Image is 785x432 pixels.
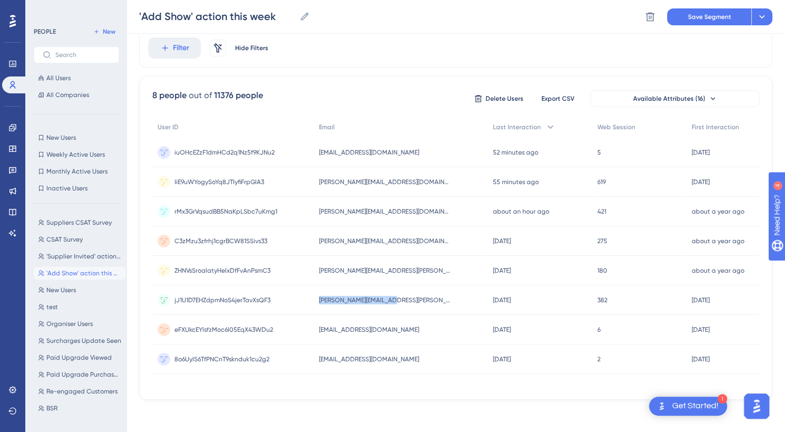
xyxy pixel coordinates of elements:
[655,400,668,412] img: launcher-image-alternative-text
[46,150,105,159] span: Weekly Active Users
[152,89,187,102] div: 8 people
[692,208,744,215] time: about a year ago
[46,74,71,82] span: All Users
[649,397,727,416] div: Open Get Started! checklist, remaining modules: 1
[590,90,759,107] button: Available Attributes (16)
[46,167,108,176] span: Monthly Active Users
[34,27,56,36] div: PEOPLE
[692,326,710,333] time: [DATE]
[319,178,451,186] span: [PERSON_NAME][EMAIL_ADDRESS][DOMAIN_NAME]
[672,400,719,412] div: Get Started!
[46,320,93,328] span: Organiser Users
[175,237,267,245] span: C3zMzu3zfrhj1cgrBCW81SSivs33
[34,165,119,178] button: Monthly Active Users
[235,44,268,52] span: Hide Filters
[148,37,201,59] button: Filter
[34,267,125,280] button: 'Add Show' action this week
[34,250,125,263] button: 'Supplier Invited' action this week
[46,337,121,345] span: Surcharges Update Seen
[46,269,121,277] span: 'Add Show' action this week
[46,218,112,227] span: Suppliers CSAT Survey
[34,385,125,398] button: Re-engaged Customers
[175,207,277,216] span: rMx3GrVqsudBB5NaKpLSbc7uKmg1
[633,94,705,103] span: Available Attributes (16)
[46,286,76,294] span: New Users
[597,207,606,216] span: 421
[46,387,118,396] span: Re-engaged Customers
[34,351,125,364] button: Paid Upgrade Viewed
[34,131,119,144] button: New Users
[319,325,419,334] span: [EMAIL_ADDRESS][DOMAIN_NAME]
[493,296,511,304] time: [DATE]
[34,334,125,347] button: Surcharges Update Seen
[46,252,121,261] span: 'Supplier Invited' action this week
[597,123,635,131] span: Web Session
[692,356,710,363] time: [DATE]
[34,402,125,415] button: BSR
[692,296,710,304] time: [DATE]
[597,325,600,334] span: 6
[46,184,88,193] span: Inactive Users
[472,90,525,107] button: Delete Users
[46,133,76,142] span: New Users
[493,237,511,245] time: [DATE]
[34,72,119,84] button: All Users
[493,267,511,274] time: [DATE]
[73,5,76,14] div: 4
[597,178,606,186] span: 619
[597,148,601,157] span: 5
[214,89,263,102] div: 11376 people
[319,266,451,275] span: [PERSON_NAME][EMAIL_ADDRESS][PERSON_NAME][DOMAIN_NAME]
[34,233,125,246] button: CSAT Survey
[46,91,89,99] span: All Companies
[493,178,539,186] time: 55 minutes ago
[158,123,179,131] span: User ID
[34,89,119,101] button: All Companies
[235,40,268,56] button: Hide Filters
[46,353,112,362] span: Paid Upgrade Viewed
[34,284,125,296] button: New Users
[46,370,121,379] span: Paid Upgrade Purchased
[486,94,524,103] span: Delete Users
[597,355,600,363] span: 2
[692,149,710,156] time: [DATE]
[493,123,541,131] span: Last Interaction
[319,355,419,363] span: [EMAIL_ADDRESS][DOMAIN_NAME]
[319,148,419,157] span: [EMAIL_ADDRESS][DOMAIN_NAME]
[319,207,451,216] span: [PERSON_NAME][EMAIL_ADDRESS][DOMAIN_NAME]
[175,296,270,304] span: jJ1U1D7EHZdpmNoS4jerTavXsQF3
[597,266,607,275] span: 180
[175,325,273,334] span: eFXUkcEYlsfzMoc6l05EqX43WDu2
[175,266,270,275] span: ZHNVsSroalatyHelxDfFvAnPsmC3
[597,237,607,245] span: 275
[319,237,451,245] span: [PERSON_NAME][EMAIL_ADDRESS][DOMAIN_NAME]
[34,318,125,330] button: Organiser Users
[139,9,295,24] input: Segment Name
[46,235,83,244] span: CSAT Survey
[175,178,264,186] span: IiE9uWYogySoYq8JTIyfiFrpGlA3
[175,148,275,157] span: iuOHcEZzF1dmHCd2q1Nz5f9KJNu2
[25,3,66,15] span: Need Help?
[688,13,731,21] span: Save Segment
[541,94,575,103] span: Export CSV
[667,8,751,25] button: Save Segment
[741,390,772,422] iframe: UserGuiding AI Assistant Launcher
[692,237,744,245] time: about a year ago
[34,216,125,229] button: Suppliers CSAT Survey
[718,394,727,404] div: 1
[692,267,744,274] time: about a year ago
[175,355,269,363] span: 8o6UyIS6TfPNCnT9sknduk1cu2g2
[173,42,189,54] span: Filter
[493,149,538,156] time: 52 minutes ago
[103,27,115,36] span: New
[55,51,110,59] input: Search
[493,356,511,363] time: [DATE]
[34,182,119,195] button: Inactive Users
[46,303,58,311] span: test
[319,296,451,304] span: [PERSON_NAME][EMAIL_ADDRESS][PERSON_NAME][DOMAIN_NAME]
[319,123,335,131] span: Email
[692,178,710,186] time: [DATE]
[189,89,212,102] div: out of
[493,326,511,333] time: [DATE]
